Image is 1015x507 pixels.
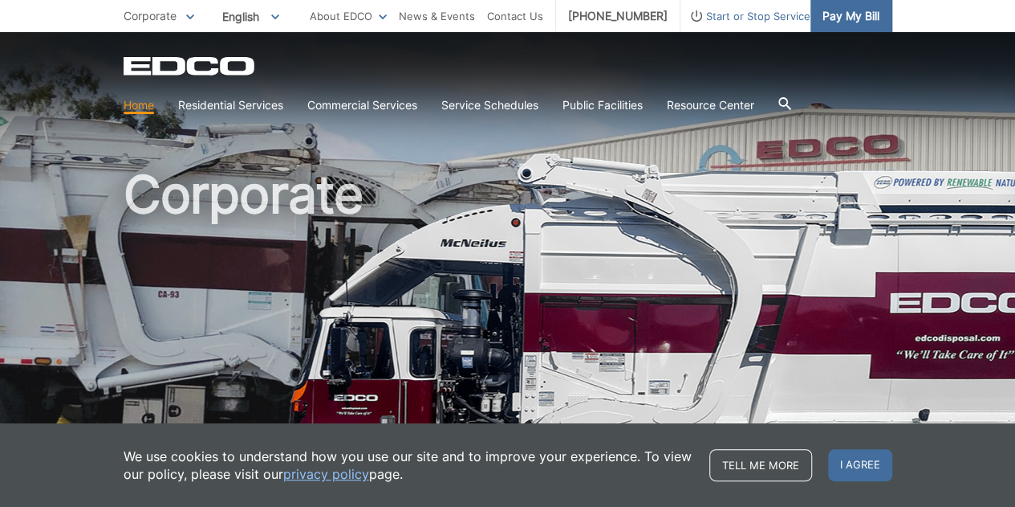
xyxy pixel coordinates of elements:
span: Pay My Bill [822,7,879,25]
a: Commercial Services [307,96,417,114]
a: Public Facilities [562,96,643,114]
a: Resource Center [667,96,754,114]
a: Contact Us [487,7,543,25]
a: About EDCO [310,7,387,25]
span: I agree [828,449,892,481]
span: Corporate [124,9,177,22]
a: Residential Services [178,96,283,114]
a: News & Events [399,7,475,25]
a: Home [124,96,154,114]
p: We use cookies to understand how you use our site and to improve your experience. To view our pol... [124,448,693,483]
span: English [210,3,291,30]
a: Tell me more [709,449,812,481]
a: Service Schedules [441,96,538,114]
a: EDCD logo. Return to the homepage. [124,56,257,76]
a: privacy policy [283,465,369,483]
